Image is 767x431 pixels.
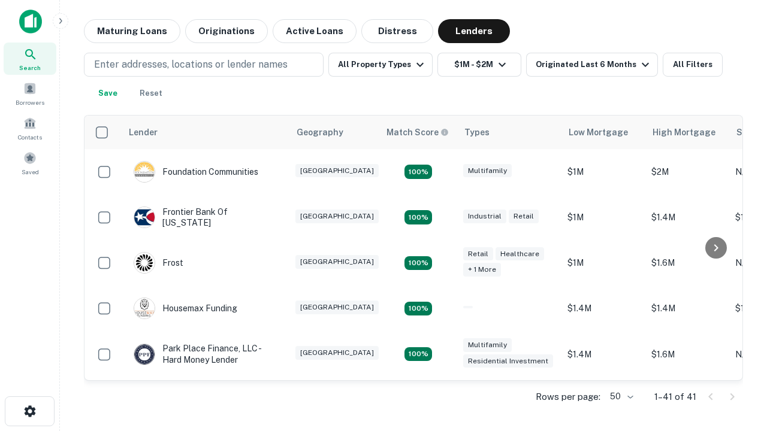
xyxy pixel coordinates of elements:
[707,297,767,354] iframe: Chat Widget
[457,116,561,149] th: Types
[129,125,158,139] div: Lender
[561,377,645,423] td: $1.1M
[4,147,56,179] a: Saved
[295,255,379,269] div: [GEOGRAPHIC_DATA]
[561,149,645,195] td: $1M
[526,53,658,77] button: Originated Last 6 Months
[569,125,628,139] div: Low Mortgage
[122,116,289,149] th: Lender
[438,19,510,43] button: Lenders
[463,210,506,223] div: Industrial
[295,210,379,223] div: [GEOGRAPHIC_DATA]
[289,116,379,149] th: Geography
[561,116,645,149] th: Low Mortgage
[509,210,539,223] div: Retail
[361,19,433,43] button: Distress
[386,126,449,139] div: Capitalize uses an advanced AI algorithm to match your search with the best lender. The match sco...
[437,53,521,77] button: $1M - $2M
[404,210,432,224] div: Matching Properties: 4, hasApolloMatch: undefined
[463,338,512,352] div: Multifamily
[84,19,180,43] button: Maturing Loans
[645,377,729,423] td: $1.8M
[134,252,183,274] div: Frost
[134,298,237,319] div: Housemax Funding
[19,63,41,72] span: Search
[663,53,723,77] button: All Filters
[328,53,433,77] button: All Property Types
[16,98,44,107] span: Borrowers
[19,10,42,34] img: capitalize-icon.png
[134,207,155,227] img: picture
[273,19,357,43] button: Active Loans
[134,344,155,365] img: picture
[464,125,490,139] div: Types
[645,286,729,331] td: $1.4M
[134,161,258,183] div: Foundation Communities
[4,112,56,144] a: Contacts
[4,77,56,110] a: Borrowers
[645,240,729,286] td: $1.6M
[94,57,288,72] p: Enter addresses, locations or lender names
[463,247,493,261] div: Retail
[561,286,645,331] td: $1.4M
[134,253,155,273] img: picture
[18,132,42,142] span: Contacts
[295,301,379,314] div: [GEOGRAPHIC_DATA]
[536,390,600,404] p: Rows per page:
[297,125,343,139] div: Geography
[22,167,39,177] span: Saved
[404,165,432,179] div: Matching Properties: 4, hasApolloMatch: undefined
[134,207,277,228] div: Frontier Bank Of [US_STATE]
[561,240,645,286] td: $1M
[379,116,457,149] th: Capitalize uses an advanced AI algorithm to match your search with the best lender. The match sco...
[645,195,729,240] td: $1.4M
[404,347,432,362] div: Matching Properties: 4, hasApolloMatch: undefined
[654,390,696,404] p: 1–41 of 41
[295,346,379,360] div: [GEOGRAPHIC_DATA]
[645,149,729,195] td: $2M
[134,162,155,182] img: picture
[561,331,645,377] td: $1.4M
[89,81,127,105] button: Save your search to get updates of matches that match your search criteria.
[605,388,635,405] div: 50
[134,343,277,365] div: Park Place Finance, LLC - Hard Money Lender
[645,116,729,149] th: High Mortgage
[645,331,729,377] td: $1.6M
[185,19,268,43] button: Originations
[404,302,432,316] div: Matching Properties: 4, hasApolloMatch: undefined
[496,247,544,261] div: Healthcare
[386,126,446,139] h6: Match Score
[653,125,715,139] div: High Mortgage
[132,81,170,105] button: Reset
[463,263,501,277] div: + 1 more
[404,256,432,271] div: Matching Properties: 5, hasApolloMatch: undefined
[536,57,653,72] div: Originated Last 6 Months
[134,298,155,318] img: picture
[463,354,553,368] div: Residential Investment
[561,195,645,240] td: $1M
[463,164,512,178] div: Multifamily
[4,43,56,75] a: Search
[84,53,324,77] button: Enter addresses, locations or lender names
[295,164,379,178] div: [GEOGRAPHIC_DATA]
